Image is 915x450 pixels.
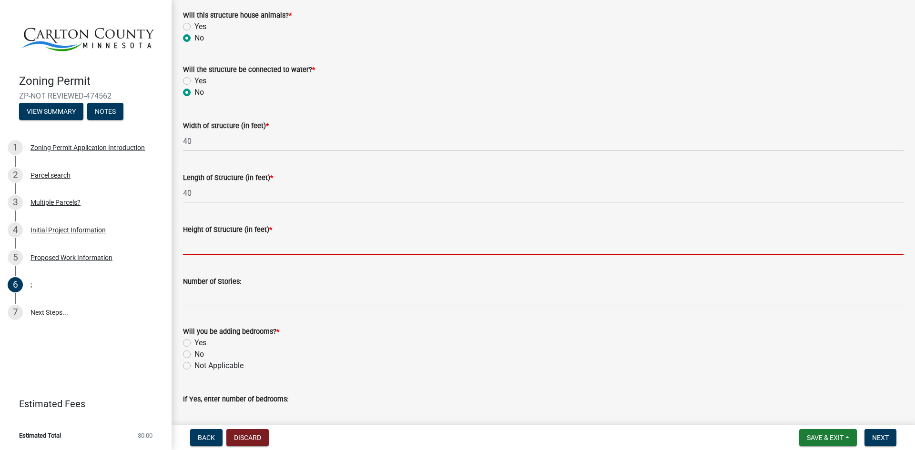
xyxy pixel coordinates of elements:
[8,195,23,210] div: 3
[8,168,23,183] div: 2
[30,199,81,206] div: Multiple Parcels?
[8,140,23,155] div: 1
[190,429,223,446] button: Back
[194,349,204,360] label: No
[183,329,279,335] label: Will you be adding bedrooms?
[30,281,32,288] div: :
[138,432,152,439] span: $0.00
[19,432,61,439] span: Estimated Total
[183,12,292,19] label: Will this structure house animals?
[87,109,123,116] wm-modal-confirm: Notes
[183,123,269,130] label: Width of structure (in feet)
[8,277,23,292] div: 6
[872,434,889,441] span: Next
[87,103,123,120] button: Notes
[19,10,156,64] img: Carlton County, Minnesota
[194,75,206,87] label: Yes
[19,109,83,116] wm-modal-confirm: Summary
[194,32,204,44] label: No
[19,91,152,100] span: ZP-NOT REVIEWED-474562
[183,227,272,233] label: Height of Structure (in feet)
[183,67,315,73] label: Will the structure be connected to water?
[30,172,71,179] div: Parcel search
[183,279,241,285] label: Number of Stories:
[30,227,106,233] div: Initial Project Information
[194,337,206,349] label: Yes
[8,394,156,413] a: Estimated Fees
[30,144,145,151] div: Zoning Permit Application Introduction
[799,429,857,446] button: Save & Exit
[8,305,23,320] div: 7
[8,222,23,238] div: 4
[864,429,896,446] button: Next
[183,396,288,403] label: If Yes, enter number of bedrooms:
[194,87,204,98] label: No
[19,103,83,120] button: View Summary
[194,21,206,32] label: Yes
[807,434,844,441] span: Save & Exit
[194,360,244,371] label: Not Applicable
[183,175,273,181] label: Length of Structure (in feet)
[198,434,215,441] span: Back
[30,254,112,261] div: Proposed Work Information
[8,250,23,265] div: 5
[19,74,164,88] h4: Zoning Permit
[226,429,269,446] button: Discard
